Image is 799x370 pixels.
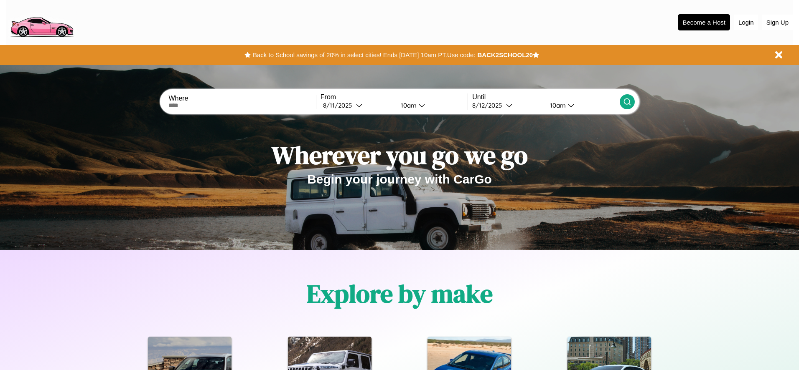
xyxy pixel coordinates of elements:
label: Where [168,95,316,102]
button: 10am [543,101,619,110]
label: Until [472,93,619,101]
button: Back to School savings of 20% in select cities! Ends [DATE] 10am PT.Use code: [251,49,477,61]
button: 8/11/2025 [321,101,394,110]
div: 8 / 11 / 2025 [323,101,356,109]
label: From [321,93,468,101]
b: BACK2SCHOOL20 [477,51,533,58]
div: 10am [546,101,568,109]
div: 8 / 12 / 2025 [472,101,506,109]
img: logo [6,4,77,39]
button: Sign Up [762,15,793,30]
button: Login [734,15,758,30]
div: 10am [397,101,419,109]
h1: Explore by make [307,277,493,311]
button: 10am [394,101,468,110]
button: Become a Host [678,14,730,30]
